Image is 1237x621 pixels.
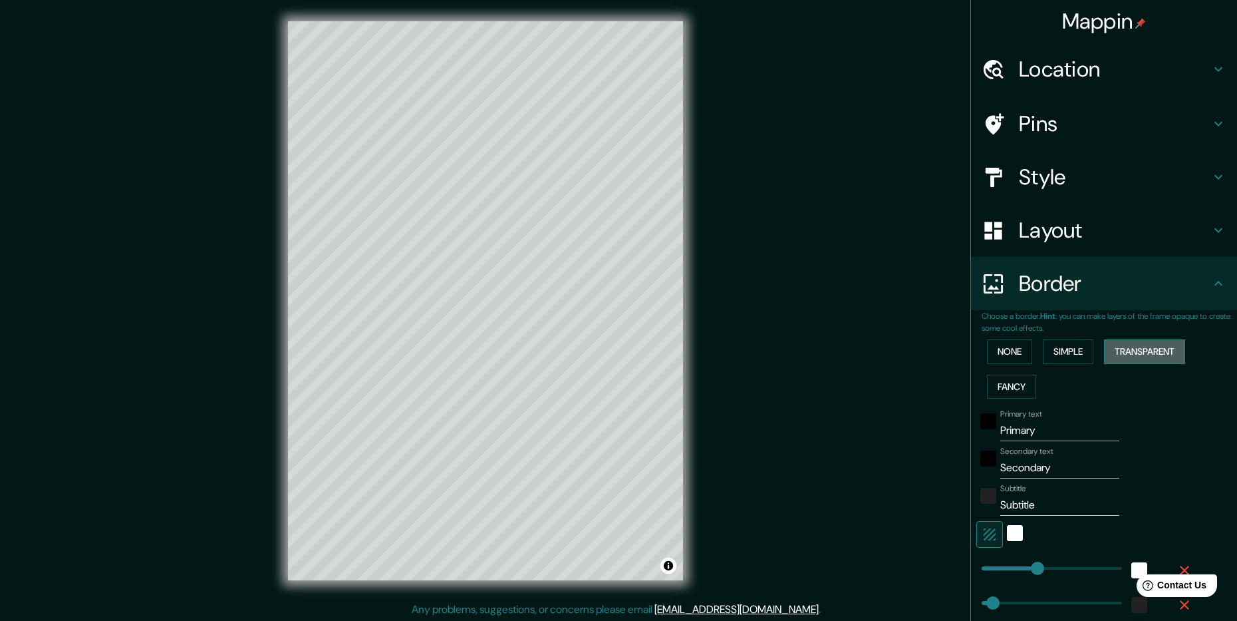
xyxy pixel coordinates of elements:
[1131,562,1147,578] button: white
[980,451,996,467] button: black
[982,310,1237,334] p: Choose a border. : you can make layers of the frame opaque to create some cool effects.
[971,257,1237,310] div: Border
[1000,409,1041,420] label: Primary text
[1000,446,1053,457] label: Secondary text
[1040,311,1055,321] b: Hint
[980,413,996,429] button: black
[1135,18,1146,29] img: pin-icon.png
[1043,339,1093,364] button: Simple
[823,602,825,618] div: .
[1019,217,1210,244] h4: Layout
[971,204,1237,257] div: Layout
[660,558,676,574] button: Toggle attribution
[1019,110,1210,137] h4: Pins
[1019,56,1210,83] h4: Location
[980,488,996,504] button: color-222222
[821,602,823,618] div: .
[654,602,819,616] a: [EMAIL_ADDRESS][DOMAIN_NAME]
[1019,164,1210,190] h4: Style
[987,375,1036,399] button: Fancy
[971,43,1237,96] div: Location
[1000,483,1026,495] label: Subtitle
[987,339,1032,364] button: None
[1104,339,1185,364] button: Transparent
[971,150,1237,204] div: Style
[1119,569,1222,606] iframe: Help widget launcher
[412,602,821,618] p: Any problems, suggestions, or concerns please email .
[1062,8,1147,35] h4: Mappin
[971,97,1237,150] div: Pins
[1019,270,1210,297] h4: Border
[1007,525,1023,541] button: white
